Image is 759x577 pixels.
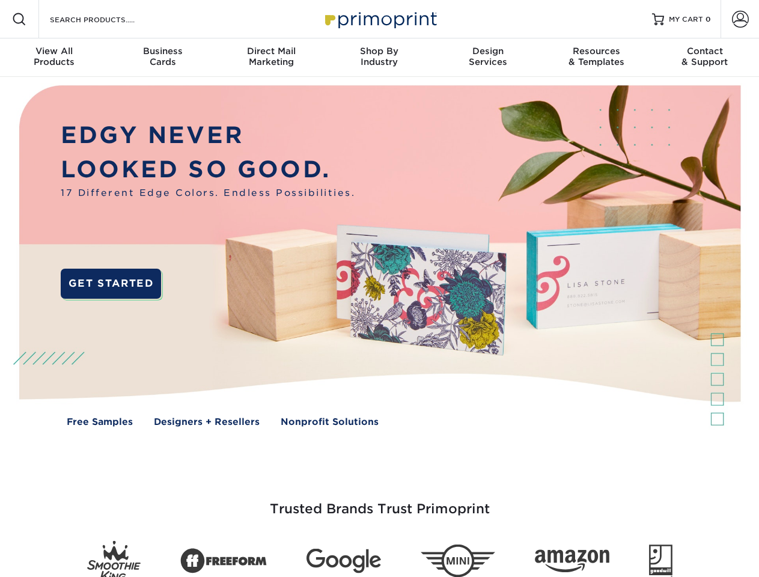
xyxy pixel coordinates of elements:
div: Industry [325,46,433,67]
span: MY CART [669,14,703,25]
div: Cards [108,46,216,67]
p: EDGY NEVER [61,118,355,153]
img: Goodwill [649,545,672,577]
div: & Templates [542,46,650,67]
a: Free Samples [67,415,133,429]
img: Amazon [535,550,609,573]
input: SEARCH PRODUCTS..... [49,12,166,26]
span: Direct Mail [217,46,325,56]
span: Contact [651,46,759,56]
div: & Support [651,46,759,67]
img: Google [306,549,381,573]
a: GET STARTED [61,269,161,299]
span: 0 [706,15,711,23]
span: Shop By [325,46,433,56]
p: LOOKED SO GOOD. [61,153,355,187]
a: DesignServices [434,38,542,77]
span: Design [434,46,542,56]
a: Designers + Resellers [154,415,260,429]
a: Shop ByIndustry [325,38,433,77]
span: Business [108,46,216,56]
a: Contact& Support [651,38,759,77]
a: BusinessCards [108,38,216,77]
div: Services [434,46,542,67]
a: Resources& Templates [542,38,650,77]
span: Resources [542,46,650,56]
a: Nonprofit Solutions [281,415,379,429]
h3: Trusted Brands Trust Primoprint [28,472,731,531]
a: Direct MailMarketing [217,38,325,77]
div: Marketing [217,46,325,67]
img: Primoprint [320,6,440,32]
span: 17 Different Edge Colors. Endless Possibilities. [61,186,355,200]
